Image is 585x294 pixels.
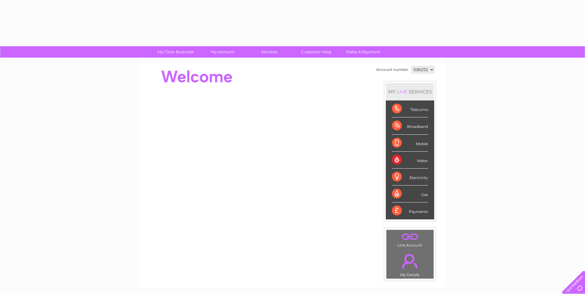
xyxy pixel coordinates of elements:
a: Services [244,46,295,58]
a: My Clear Business [150,46,201,58]
a: . [388,231,432,242]
div: Water [392,152,428,169]
td: My Details [386,249,434,279]
a: My Account [197,46,248,58]
div: Mobile [392,135,428,152]
div: Payments [392,202,428,219]
div: Gas [392,186,428,202]
div: Broadband [392,117,428,134]
td: Account number [375,64,410,75]
a: . [388,250,432,272]
a: Customer Help [291,46,342,58]
div: Telecoms [392,100,428,117]
div: LIVE [396,89,409,95]
div: Electricity [392,169,428,186]
td: Link Account [386,230,434,249]
a: Make A Payment [338,46,389,58]
div: MY SERVICES [386,83,434,100]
